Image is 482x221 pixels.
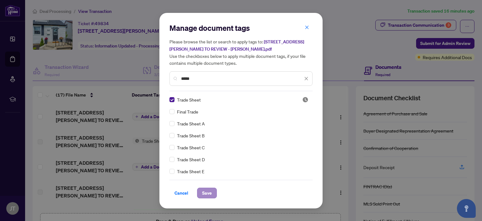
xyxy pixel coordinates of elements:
[169,38,313,66] h5: Please browse the list or search to apply tags to: Use the checkboxes below to apply multiple doc...
[177,168,204,175] span: Trade Sheet E
[177,96,201,103] span: Trade Sheet
[302,97,308,103] img: status
[202,188,212,198] span: Save
[174,188,188,198] span: Cancel
[305,25,309,30] span: close
[302,97,308,103] span: Pending Review
[457,199,476,218] button: Open asap
[177,120,205,127] span: Trade Sheet A
[169,23,313,33] h2: Manage document tags
[177,132,205,139] span: Trade Sheet B
[177,108,198,115] span: Final Trade
[177,144,205,151] span: Trade Sheet C
[169,39,304,52] span: [STREET_ADDRESS][PERSON_NAME] TO REVIEW - [PERSON_NAME].pdf
[304,76,308,81] span: close
[169,188,193,198] button: Cancel
[197,188,217,198] button: Save
[177,156,205,163] span: Trade Sheet D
